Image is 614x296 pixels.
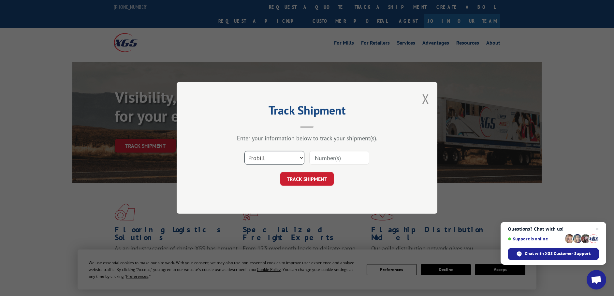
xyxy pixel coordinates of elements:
[587,270,606,289] div: Open chat
[309,151,369,165] input: Number(s)
[525,251,591,257] span: Chat with XGS Customer Support
[508,248,599,260] div: Chat with XGS Customer Support
[209,106,405,118] h2: Track Shipment
[593,225,601,233] span: Close chat
[508,226,599,232] span: Questions? Chat with us!
[422,90,429,107] button: Close modal
[508,236,563,241] span: Support is online
[209,135,405,142] div: Enter your information below to track your shipment(s).
[280,172,334,186] button: TRACK SHIPMENT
